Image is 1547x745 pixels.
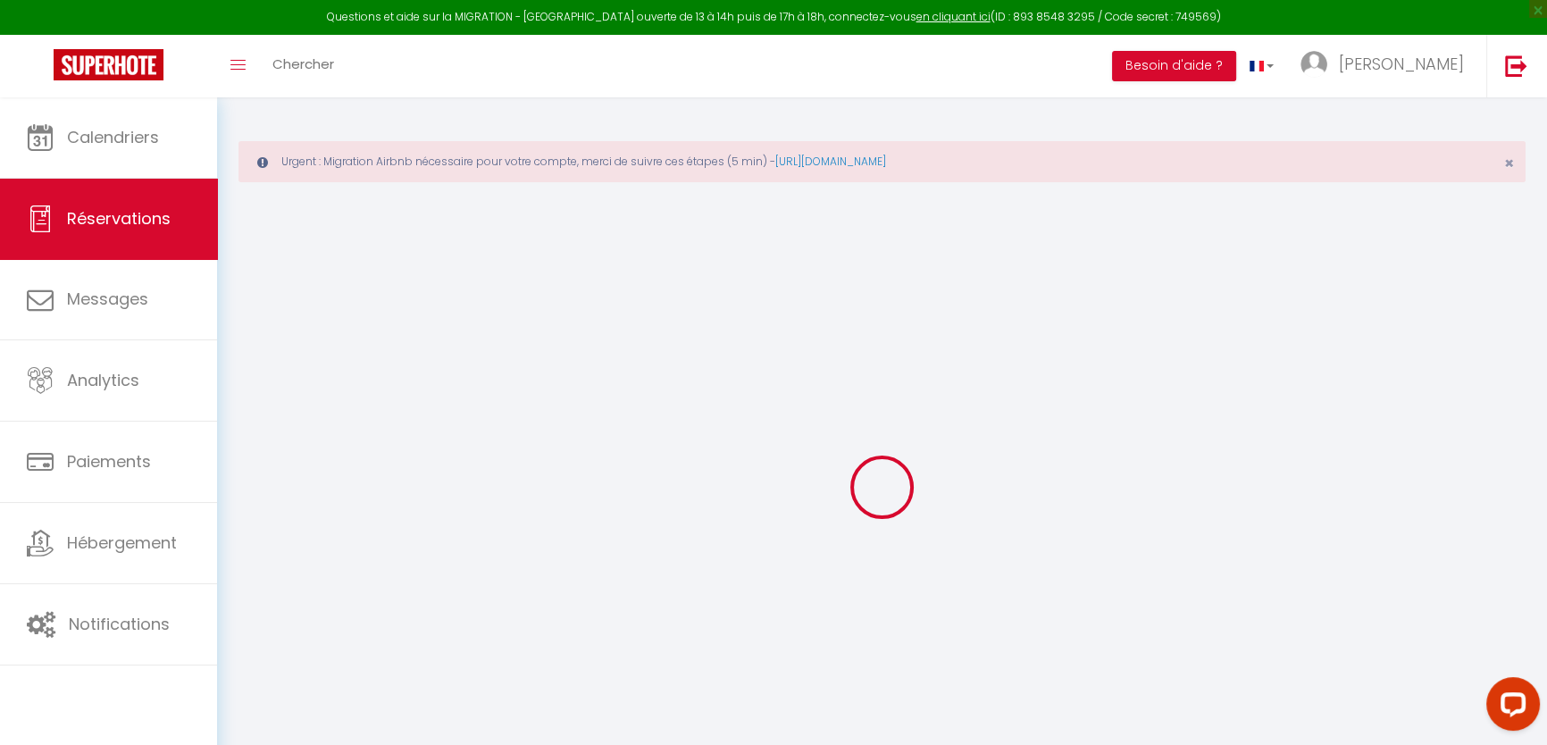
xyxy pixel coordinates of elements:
span: [PERSON_NAME] [1339,53,1464,75]
button: Besoin d'aide ? [1112,51,1236,81]
button: Close [1504,155,1514,172]
a: Chercher [259,35,347,97]
img: ... [1300,51,1327,78]
a: [URL][DOMAIN_NAME] [775,154,886,169]
span: Réservations [67,207,171,230]
a: ... [PERSON_NAME] [1287,35,1486,97]
span: Chercher [272,54,334,73]
span: Messages [67,288,148,310]
span: Paiements [67,450,151,473]
a: en cliquant ici [916,9,991,24]
span: Calendriers [67,126,159,148]
span: Hébergement [67,532,177,554]
span: × [1504,152,1514,174]
img: Super Booking [54,49,163,80]
div: Urgent : Migration Airbnb nécessaire pour votre compte, merci de suivre ces étapes (5 min) - [238,141,1526,182]
iframe: LiveChat chat widget [1472,670,1547,745]
span: Notifications [69,613,170,635]
span: Analytics [67,369,139,391]
img: logout [1505,54,1527,77]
